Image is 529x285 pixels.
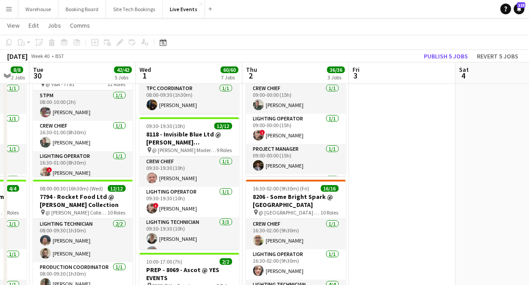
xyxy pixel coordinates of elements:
[473,50,522,62] button: Revert 5 jobs
[106,0,163,18] button: Site Tech Bookings
[66,20,94,31] a: Comms
[58,0,106,18] button: Booking Board
[4,20,23,31] a: View
[7,21,20,29] span: View
[517,2,525,8] span: 125
[29,21,39,29] span: Edit
[29,53,52,59] span: Week 40
[44,20,65,31] a: Jobs
[514,4,525,14] a: 125
[163,0,205,18] button: Live Events
[55,53,64,59] div: BST
[420,50,472,62] button: Publish 5 jobs
[25,20,42,31] a: Edit
[48,21,61,29] span: Jobs
[7,52,28,61] div: [DATE]
[70,21,90,29] span: Comms
[18,0,58,18] button: Warehouse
